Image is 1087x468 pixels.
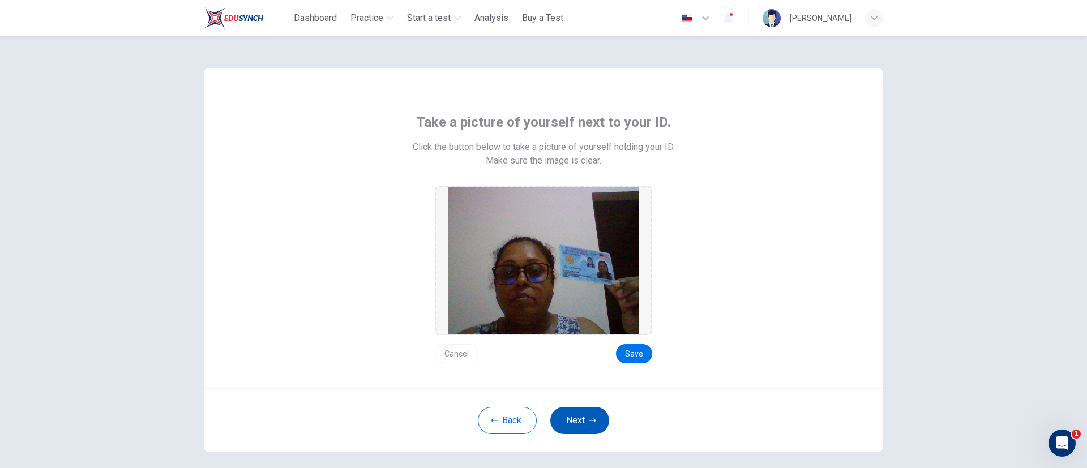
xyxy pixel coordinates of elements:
[790,11,851,25] div: [PERSON_NAME]
[1072,430,1081,439] span: 1
[1049,430,1076,457] iframe: Intercom live chat
[416,113,671,131] span: Take a picture of yourself next to your ID.
[407,11,451,25] span: Start a test
[478,407,537,434] button: Back
[486,154,601,168] span: Make sure the image is clear.
[470,8,513,28] button: Analysis
[448,187,639,334] img: preview screemshot
[350,11,383,25] span: Practice
[403,8,465,28] button: Start a test
[522,11,563,25] span: Buy a Test
[517,8,568,28] button: Buy a Test
[616,344,652,363] button: Save
[474,11,508,25] span: Analysis
[204,7,289,29] a: ELTC logo
[346,8,398,28] button: Practice
[763,9,781,27] img: Profile picture
[204,7,263,29] img: ELTC logo
[413,140,675,154] span: Click the button below to take a picture of yourself holding your ID.
[550,407,609,434] button: Next
[289,8,341,28] button: Dashboard
[680,14,694,23] img: en
[294,11,337,25] span: Dashboard
[435,344,478,363] button: Cancel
